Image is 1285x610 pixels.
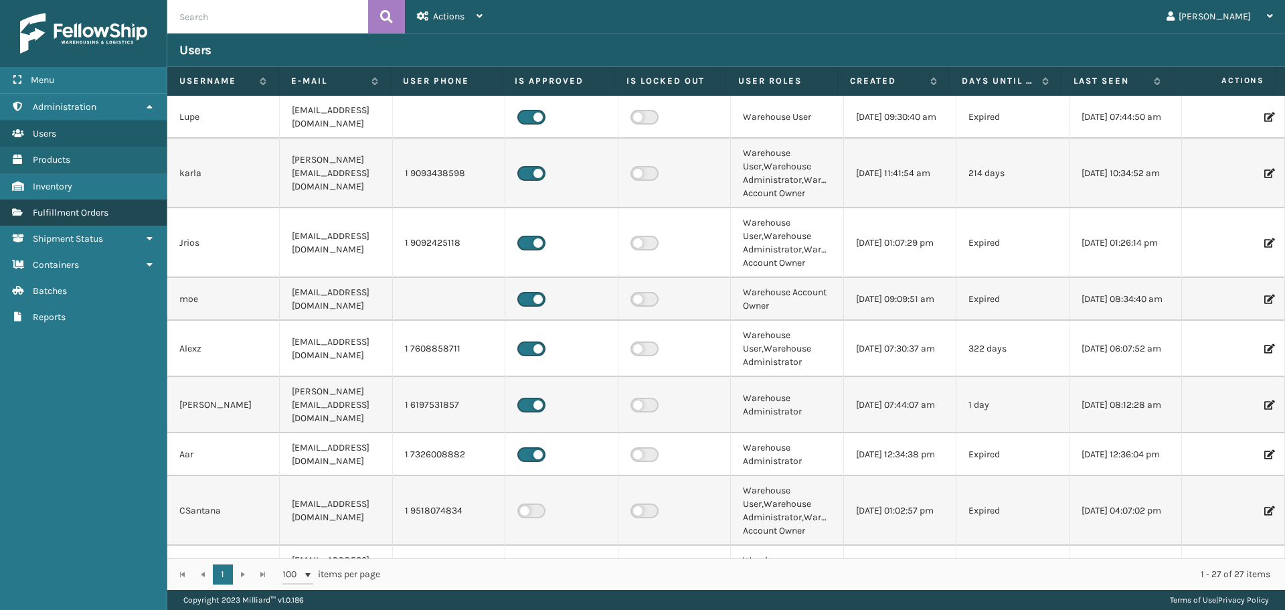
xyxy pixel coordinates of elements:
td: 1 day [956,377,1069,433]
div: | [1170,590,1269,610]
td: [DATE] 04:07:02 pm [1069,546,1182,589]
td: [DATE] 07:44:07 am [844,377,956,433]
a: Terms of Use [1170,595,1216,605]
div: 1 - 27 of 27 items [399,568,1270,581]
label: E-mail [291,75,365,87]
label: Created [850,75,924,87]
span: Fulfillment Orders [33,207,108,218]
td: [EMAIL_ADDRESS][DOMAIN_NAME] [280,208,392,278]
td: 1 3479892529 [393,546,505,589]
td: Warehouse Administrator [731,546,843,589]
label: Last Seen [1074,75,1147,87]
label: User phone [403,75,490,87]
td: Expired [956,433,1069,476]
td: [EMAIL_ADDRESS][DOMAIN_NAME] [280,278,392,321]
td: 1 6197531857 [393,377,505,433]
td: Warehouse User,Warehouse Administrator,Warehouse Account Owner [731,139,843,208]
td: [DATE] 07:44:50 am [1069,96,1182,139]
span: 100 [282,568,303,581]
td: 214 days [956,139,1069,208]
td: moe [167,278,280,321]
td: [PERSON_NAME][EMAIL_ADDRESS][DOMAIN_NAME] [280,139,392,208]
i: Edit [1264,238,1272,248]
td: Warehouse Account Owner [731,278,843,321]
td: 1 9518074834 [393,476,505,546]
td: [EMAIL_ADDRESS][DOMAIN_NAME] [280,321,392,377]
td: Warehouse User,Warehouse Administrator,Warehouse Account Owner [731,208,843,278]
i: Edit [1264,169,1272,178]
i: Edit [1264,450,1272,459]
td: [DATE] 09:30:40 am [844,96,956,139]
i: Edit [1264,400,1272,410]
a: Privacy Policy [1218,595,1269,605]
label: Days until password expires [962,75,1035,87]
a: 1 [213,564,233,585]
label: User Roles [738,75,825,87]
span: Actions [433,11,464,22]
i: Edit [1264,506,1272,516]
span: Actions [1177,70,1272,92]
td: 1 7326008882 [393,433,505,476]
td: karla [167,139,280,208]
td: [EMAIL_ADDRESS][DOMAIN_NAME] [280,433,392,476]
td: [DATE] 12:36:04 pm [1069,433,1182,476]
span: Inventory [33,181,72,192]
span: Users [33,128,56,139]
td: [DATE] 09:23:52 am [844,546,956,589]
i: Edit [1264,344,1272,354]
td: Lupe [167,96,280,139]
td: Warehouse Administrator [731,377,843,433]
td: 1 9092425118 [393,208,505,278]
img: logo [20,13,147,54]
label: Is Approved [515,75,602,87]
td: [DATE] 07:30:37 am [844,321,956,377]
label: Username [179,75,253,87]
h3: Users [179,42,211,58]
i: Edit [1264,112,1272,122]
span: Reports [33,311,66,323]
td: [DATE] 01:02:57 pm [844,476,956,546]
td: Warehouse User,Warehouse Administrator [731,321,843,377]
td: [DATE] 09:09:51 am [844,278,956,321]
td: 1 9093438598 [393,139,505,208]
label: Is Locked Out [626,75,713,87]
td: [DATE] 01:07:29 pm [844,208,956,278]
td: [DATE] 04:07:02 pm [1069,476,1182,546]
td: Expired [956,278,1069,321]
td: Jrios [167,208,280,278]
td: [EMAIL_ADDRESS][DOMAIN_NAME] [280,546,392,589]
i: Edit [1264,295,1272,304]
span: Menu [31,74,54,86]
td: Expired [956,476,1069,546]
td: [DATE] 08:12:28 am [1069,377,1182,433]
td: 322 days [956,321,1069,377]
td: Expired [956,208,1069,278]
td: Aar [167,433,280,476]
td: Warehouse User,Warehouse Administrator,Warehouse Account Owner [731,476,843,546]
td: [PERSON_NAME][EMAIL_ADDRESS][DOMAIN_NAME] [280,377,392,433]
td: Expired [956,96,1069,139]
td: [DATE] 11:41:54 am [844,139,956,208]
span: Products [33,154,70,165]
span: items per page [282,564,380,585]
td: WarehouseAPIWest [167,546,280,589]
span: Containers [33,259,79,271]
td: Warehouse User [731,96,843,139]
td: [DATE] 01:26:14 pm [1069,208,1182,278]
td: [EMAIL_ADDRESS][DOMAIN_NAME] [280,96,392,139]
td: [DATE] 06:07:52 am [1069,321,1182,377]
td: Alexz [167,321,280,377]
td: [DATE] 12:34:38 pm [844,433,956,476]
td: CSantana [167,476,280,546]
td: [EMAIL_ADDRESS][DOMAIN_NAME] [280,476,392,546]
span: Administration [33,101,96,112]
td: [DATE] 10:34:52 am [1069,139,1182,208]
td: [DATE] 08:34:40 am [1069,278,1182,321]
span: Shipment Status [33,233,103,244]
td: 1 7608858711 [393,321,505,377]
td: [PERSON_NAME] [167,377,280,433]
p: Copyright 2023 Milliard™ v 1.0.186 [183,590,304,610]
td: 259 days [956,546,1069,589]
td: Warehouse Administrator [731,433,843,476]
span: Batches [33,285,67,297]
